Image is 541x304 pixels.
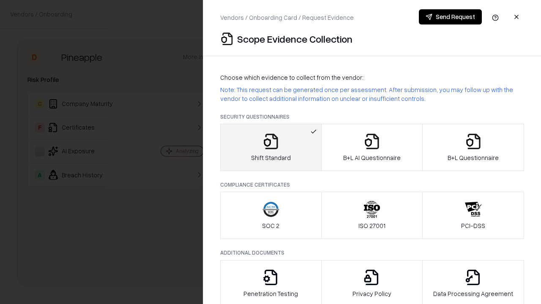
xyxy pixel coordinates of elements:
p: Additional Documents [220,249,524,256]
p: Vendors / Onboarding Card / Request Evidence [220,13,354,22]
p: ISO 27001 [358,221,385,230]
p: Compliance Certificates [220,181,524,188]
p: Shift Standard [251,153,291,162]
p: B+L Questionnaire [448,153,499,162]
p: Security Questionnaires [220,113,524,120]
p: Privacy Policy [352,289,391,298]
button: ISO 27001 [321,192,423,239]
button: Shift Standard [220,124,322,171]
p: Penetration Testing [243,289,298,298]
p: Note: This request can be generated once per assessment. After submission, you may follow up with... [220,85,524,103]
p: B+L AI Questionnaire [343,153,401,162]
button: B+L AI Questionnaire [321,124,423,171]
p: SOC 2 [262,221,279,230]
button: SOC 2 [220,192,322,239]
p: Scope Evidence Collection [237,32,352,46]
p: Data Processing Agreement [433,289,513,298]
button: B+L Questionnaire [422,124,524,171]
button: PCI-DSS [422,192,524,239]
p: PCI-DSS [461,221,485,230]
p: Choose which evidence to collect from the vendor: [220,73,524,82]
button: Send Request [419,9,482,24]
